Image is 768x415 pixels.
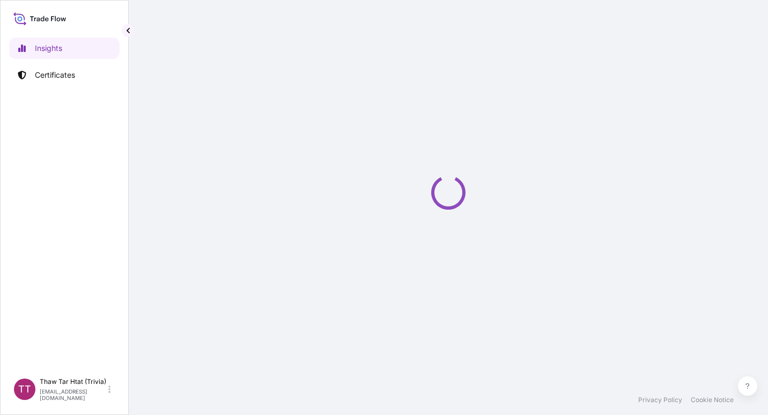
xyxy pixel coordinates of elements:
[40,388,106,401] p: [EMAIL_ADDRESS][DOMAIN_NAME]
[18,384,31,395] span: TT
[9,38,120,59] a: Insights
[35,70,75,80] p: Certificates
[35,43,62,54] p: Insights
[9,64,120,86] a: Certificates
[691,396,734,404] a: Cookie Notice
[40,377,106,386] p: Thaw Tar Htat (Trivia)
[638,396,682,404] a: Privacy Policy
